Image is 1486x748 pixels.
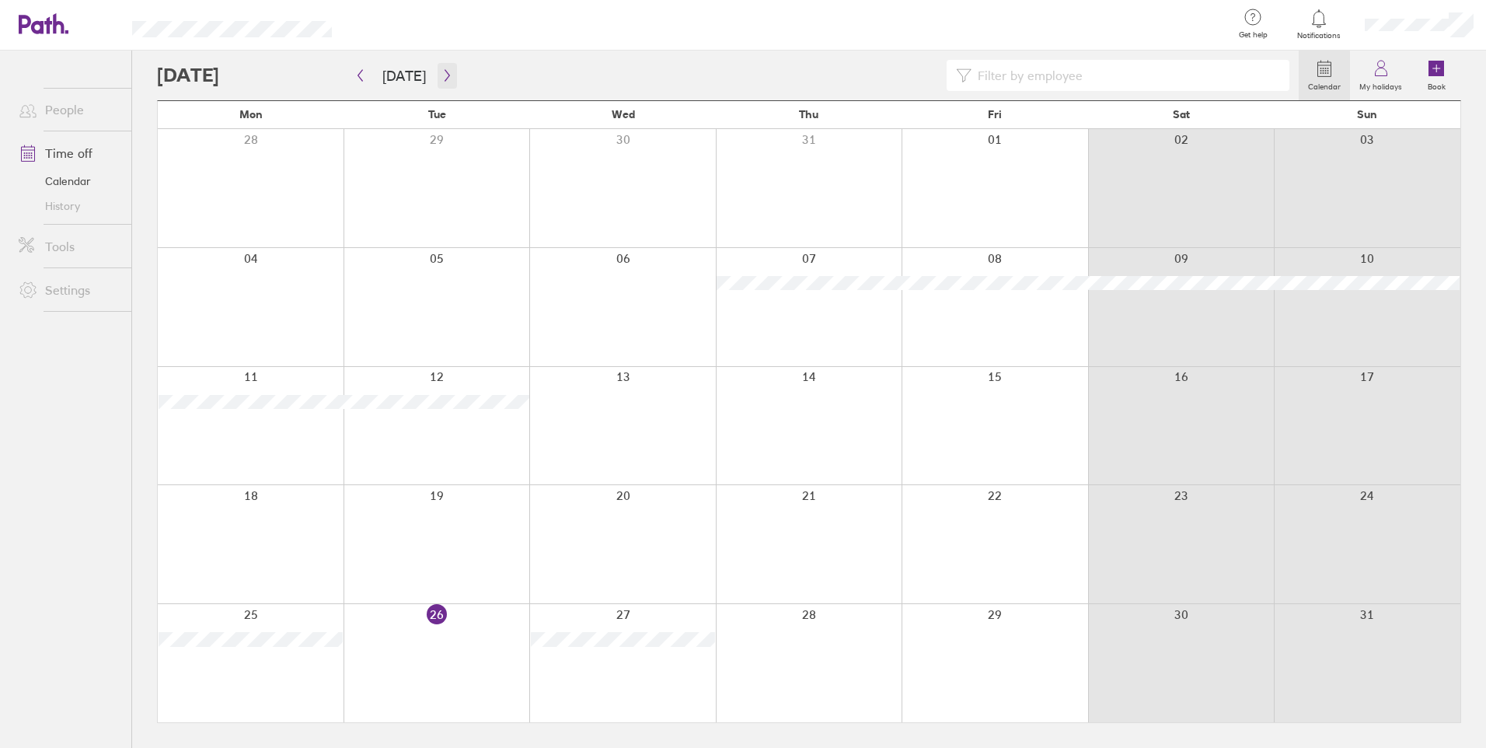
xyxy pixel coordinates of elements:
[1228,30,1278,40] span: Get help
[239,108,263,121] span: Mon
[6,94,131,125] a: People
[1294,8,1345,40] a: Notifications
[370,63,438,89] button: [DATE]
[1411,51,1461,100] a: Book
[1350,51,1411,100] a: My holidays
[988,108,1002,121] span: Fri
[612,108,635,121] span: Wed
[1173,108,1190,121] span: Sat
[1357,108,1377,121] span: Sun
[1418,78,1455,92] label: Book
[6,194,131,218] a: History
[428,108,446,121] span: Tue
[1350,78,1411,92] label: My holidays
[799,108,818,121] span: Thu
[1299,51,1350,100] a: Calendar
[1299,78,1350,92] label: Calendar
[6,138,131,169] a: Time off
[971,61,1280,90] input: Filter by employee
[6,169,131,194] a: Calendar
[1294,31,1345,40] span: Notifications
[6,231,131,262] a: Tools
[6,274,131,306] a: Settings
